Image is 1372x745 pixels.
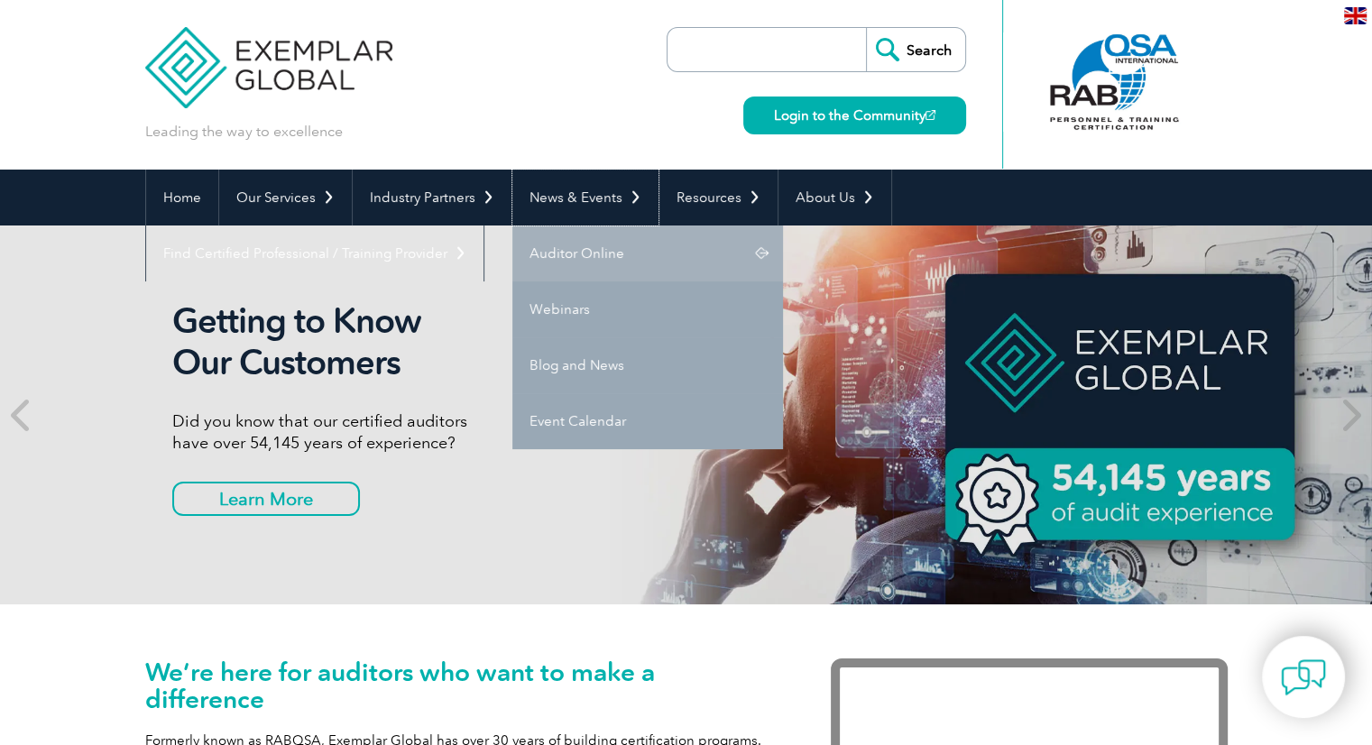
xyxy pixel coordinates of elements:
[353,170,511,225] a: Industry Partners
[172,410,849,454] p: Did you know that our certified auditors have over 54,145 years of experience?
[925,110,935,120] img: open_square.png
[512,337,783,393] a: Blog and News
[146,225,483,281] a: Find Certified Professional / Training Provider
[172,482,360,516] a: Learn More
[145,658,777,713] h1: We’re here for auditors who want to make a difference
[1281,655,1326,700] img: contact-chat.png
[659,170,778,225] a: Resources
[145,122,343,142] p: Leading the way to excellence
[172,300,849,383] h2: Getting to Know Our Customers
[866,28,965,71] input: Search
[512,281,783,337] a: Webinars
[743,97,966,134] a: Login to the Community
[219,170,352,225] a: Our Services
[1344,7,1367,24] img: en
[512,225,783,281] a: Auditor Online
[778,170,891,225] a: About Us
[146,170,218,225] a: Home
[512,393,783,449] a: Event Calendar
[512,170,658,225] a: News & Events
